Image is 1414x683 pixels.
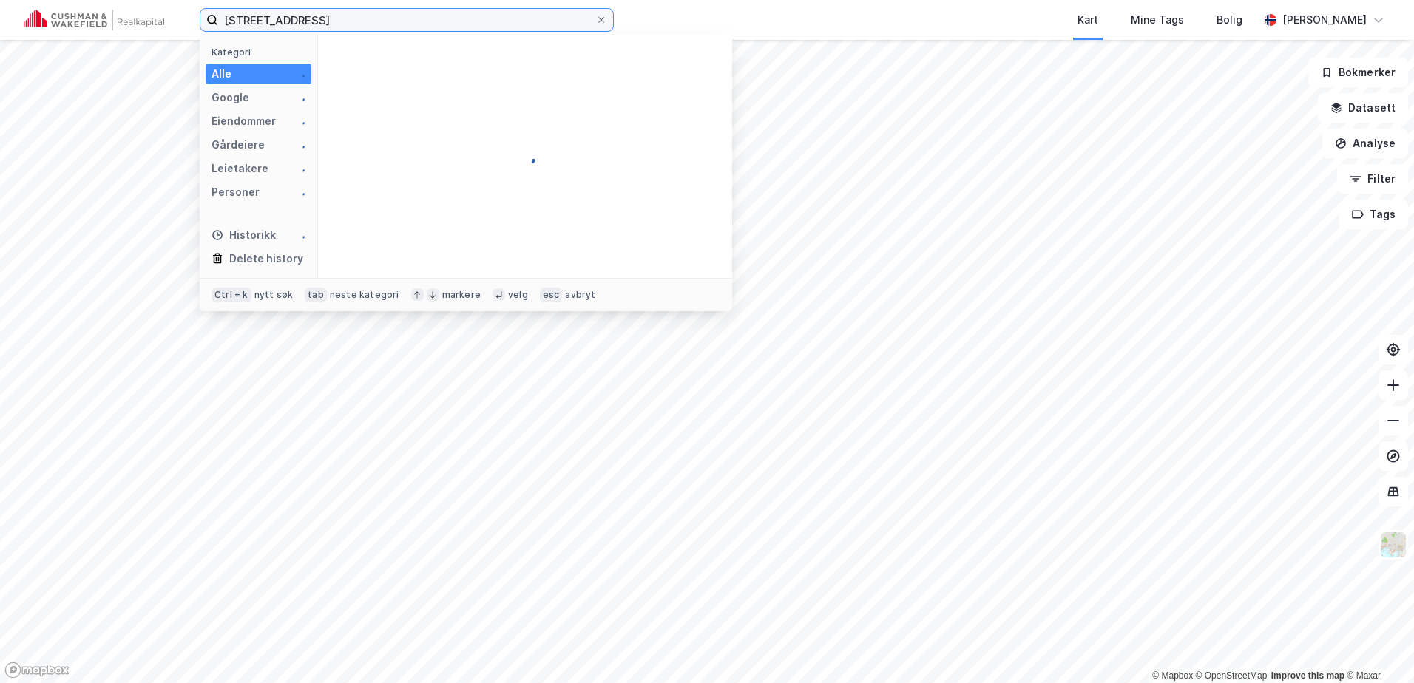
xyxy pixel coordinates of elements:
[1217,11,1242,29] div: Bolig
[294,115,305,127] img: spinner.a6d8c91a73a9ac5275cf975e30b51cfb.svg
[212,136,265,154] div: Gårdeiere
[212,226,276,244] div: Historikk
[1337,164,1408,194] button: Filter
[1340,612,1414,683] iframe: Chat Widget
[1339,200,1408,229] button: Tags
[212,65,231,83] div: Alle
[218,9,595,31] input: Søk på adresse, matrikkel, gårdeiere, leietakere eller personer
[1271,670,1344,681] a: Improve this map
[513,145,537,169] img: spinner.a6d8c91a73a9ac5275cf975e30b51cfb.svg
[294,186,305,198] img: spinner.a6d8c91a73a9ac5275cf975e30b51cfb.svg
[1078,11,1098,29] div: Kart
[305,288,327,302] div: tab
[330,289,399,301] div: neste kategori
[1131,11,1184,29] div: Mine Tags
[229,250,303,268] div: Delete history
[1308,58,1408,87] button: Bokmerker
[442,289,481,301] div: markere
[294,92,305,103] img: spinner.a6d8c91a73a9ac5275cf975e30b51cfb.svg
[1340,612,1414,683] div: Kontrollprogram for chat
[212,112,276,130] div: Eiendommer
[540,288,563,302] div: esc
[254,289,294,301] div: nytt søk
[212,183,260,201] div: Personer
[1379,531,1407,559] img: Z
[212,160,268,177] div: Leietakere
[1196,670,1268,681] a: OpenStreetMap
[1152,670,1193,681] a: Mapbox
[212,288,251,302] div: Ctrl + k
[565,289,595,301] div: avbryt
[4,662,70,679] a: Mapbox homepage
[294,68,305,80] img: spinner.a6d8c91a73a9ac5275cf975e30b51cfb.svg
[212,47,311,58] div: Kategori
[508,289,528,301] div: velg
[1318,93,1408,123] button: Datasett
[294,163,305,174] img: spinner.a6d8c91a73a9ac5275cf975e30b51cfb.svg
[24,10,164,30] img: cushman-wakefield-realkapital-logo.202ea83816669bd177139c58696a8fa1.svg
[294,229,305,241] img: spinner.a6d8c91a73a9ac5275cf975e30b51cfb.svg
[1282,11,1367,29] div: [PERSON_NAME]
[212,89,249,106] div: Google
[1322,129,1408,158] button: Analyse
[294,139,305,151] img: spinner.a6d8c91a73a9ac5275cf975e30b51cfb.svg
